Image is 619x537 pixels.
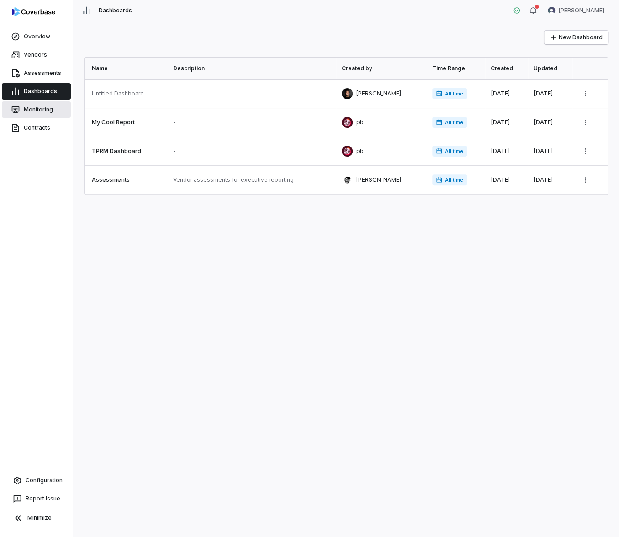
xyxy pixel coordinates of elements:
[578,144,593,158] button: More actions
[4,472,69,489] a: Configuration
[548,7,555,14] img: David Gold avatar
[2,83,71,100] a: Dashboards
[4,509,69,527] button: Minimize
[578,116,593,129] button: More actions
[544,31,608,44] button: New Dashboard
[2,65,71,81] a: Assessments
[578,87,593,100] button: More actions
[342,88,353,99] img: Clarence Chio avatar
[342,146,353,157] img: pb null avatar
[168,58,336,79] th: Description
[336,58,426,79] th: Created by
[4,490,69,507] button: Report Issue
[342,174,353,185] img: Gus Cuddy avatar
[2,101,71,118] a: Monitoring
[2,47,71,63] a: Vendors
[528,58,572,79] th: Updated
[542,4,610,17] button: David Gold avatar[PERSON_NAME]
[559,7,604,14] span: [PERSON_NAME]
[12,7,55,16] img: logo-D7KZi-bG.svg
[2,120,71,136] a: Contracts
[85,58,168,79] th: Name
[99,7,132,14] span: Dashboards
[578,173,593,187] button: More actions
[427,58,485,79] th: Time Range
[2,28,71,45] a: Overview
[485,58,528,79] th: Created
[342,117,353,128] img: pb null avatar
